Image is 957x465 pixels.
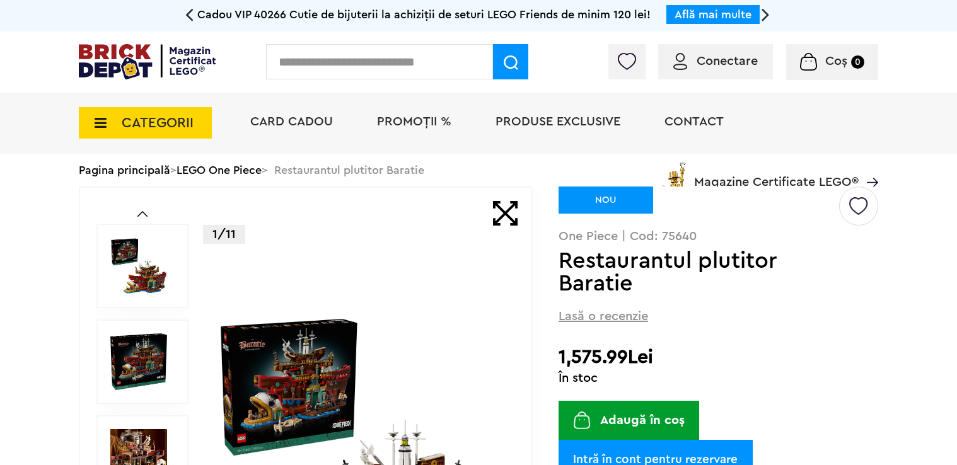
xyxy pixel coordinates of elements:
img: Restaurantul plutitor Baratie [110,238,167,294]
img: Restaurantul plutitor Baratie [110,333,167,390]
span: CATEGORII [122,116,194,130]
span: Cadou VIP 40266 Cutie de bijuterii la achiziții de seturi LEGO Friends de minim 120 lei! [197,9,651,20]
div: NOU [559,187,653,214]
div: În stoc [559,372,878,384]
a: Află mai multe [675,9,751,20]
a: Magazine Certificate LEGO® [859,159,878,172]
a: Prev [137,211,148,217]
h1: Restaurantul plutitor Baratie [559,250,837,295]
a: Contact [664,115,724,128]
a: Conectare [673,55,758,67]
span: Coș [825,55,847,67]
span: Magazine Certificate LEGO® [694,159,859,188]
a: PROMOȚII % [377,115,451,128]
a: Produse exclusive [496,115,620,128]
p: One Piece | Cod: 75640 [559,230,878,243]
h2: 1,575.99Lei [559,346,878,369]
p: 1/11 [203,225,245,244]
a: Card Cadou [250,115,333,128]
button: Adaugă în coș [559,401,700,440]
span: Conectare [697,55,758,67]
small: 0 [851,55,864,69]
span: Lasă o recenzie [559,307,648,325]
